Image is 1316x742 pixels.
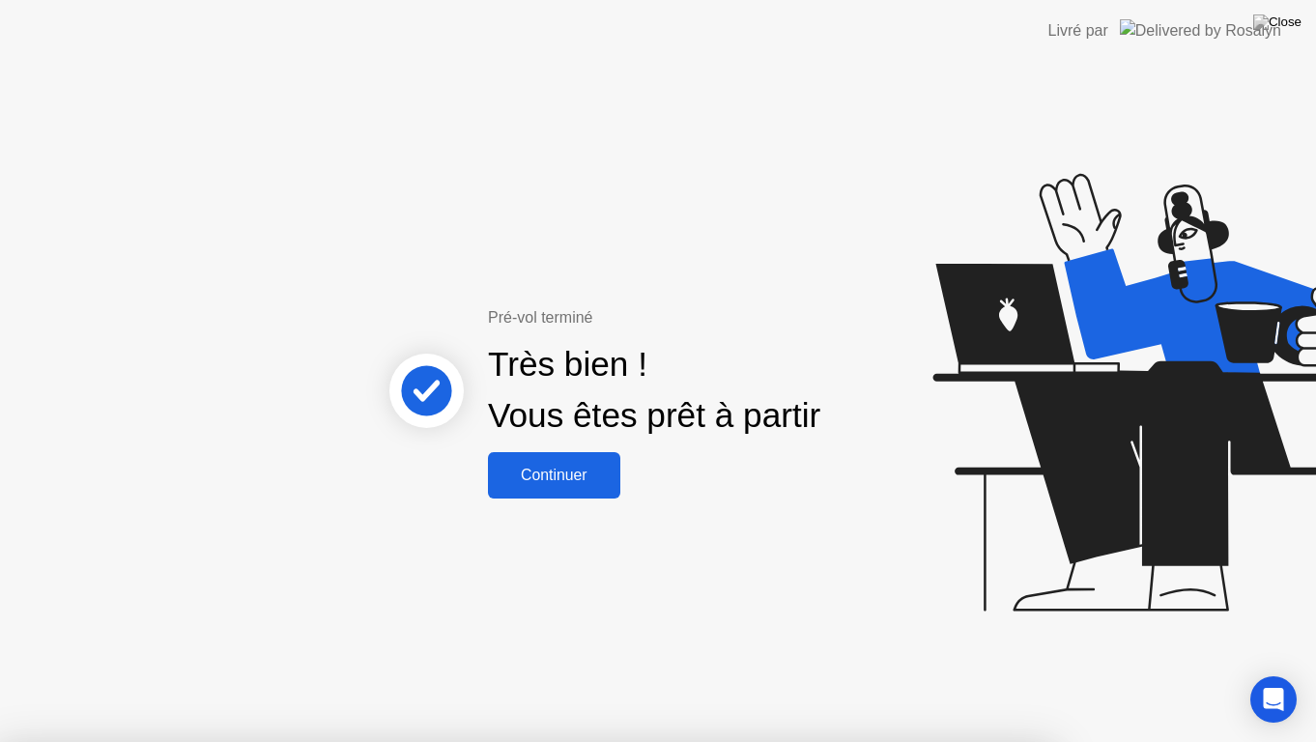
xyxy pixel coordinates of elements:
[1048,19,1108,43] div: Livré par
[1253,14,1302,30] img: Close
[1120,19,1281,42] img: Delivered by Rosalyn
[1250,676,1297,723] div: Open Intercom Messenger
[494,467,615,484] div: Continuer
[488,306,887,329] div: Pré-vol terminé
[488,339,820,442] div: Très bien ! Vous êtes prêt à partir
